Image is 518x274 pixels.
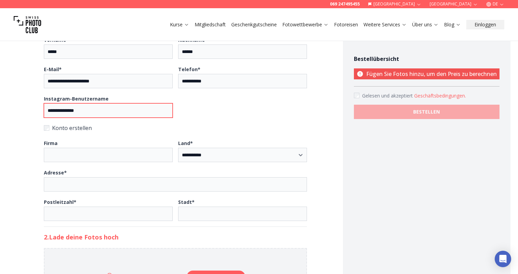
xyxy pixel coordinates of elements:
h4: Bestellübersicht [354,55,500,63]
input: Firma [44,148,173,162]
button: Blog [441,20,464,29]
button: Kurse [167,20,192,29]
p: Fügen Sie Fotos hinzu, um den Preis zu berechnen [354,68,500,79]
b: Instagram-Benutzername [44,95,109,102]
span: Gelesen und akzeptiert [362,92,414,99]
b: Nachname * [178,37,208,43]
button: BESTELLEN [354,105,500,119]
button: Fotoreisen [331,20,361,29]
a: Fotowettbewerbe [282,21,329,28]
a: Über uns [412,21,439,28]
input: Postleitzahl* [44,207,173,221]
input: Nachname* [178,44,307,59]
button: Mitgliedschaft [192,20,229,29]
input: Instagram-Benutzername [44,103,173,118]
button: Einloggen [466,20,504,29]
input: Adresse* [44,177,307,192]
input: Vorname* [44,44,173,59]
button: Fotowettbewerbe [280,20,331,29]
div: Open Intercom Messenger [495,251,511,267]
b: Stadt * [178,199,195,205]
button: Weitere Services [361,20,409,29]
b: Telefon * [178,66,200,73]
b: Vorname * [44,37,69,43]
b: Firma [44,140,58,146]
input: Konto erstellen [44,125,49,131]
input: Stadt* [178,207,307,221]
a: Weitere Services [363,21,407,28]
input: Telefon* [178,74,307,88]
b: BESTELLEN [413,108,440,115]
a: Fotoreisen [334,21,358,28]
input: Accept terms [354,93,359,98]
img: Swiss photo club [14,11,41,38]
select: Land* [178,148,307,162]
a: 069 247495455 [330,1,360,7]
button: Accept termsGelesen und akzeptiert [414,92,466,99]
b: Postleitzahl * [44,199,76,205]
h2: 2. Lade deine Fotos hoch [44,232,307,242]
label: Konto erstellen [44,123,307,133]
input: E-Mail* [44,74,173,88]
a: Kurse [170,21,189,28]
a: Geschenkgutscheine [231,21,277,28]
button: Über uns [409,20,441,29]
a: Mitgliedschaft [195,21,226,28]
b: E-Mail * [44,66,62,73]
a: Blog [444,21,461,28]
b: Adresse * [44,169,67,176]
b: Land * [178,140,193,146]
button: Geschenkgutscheine [229,20,280,29]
